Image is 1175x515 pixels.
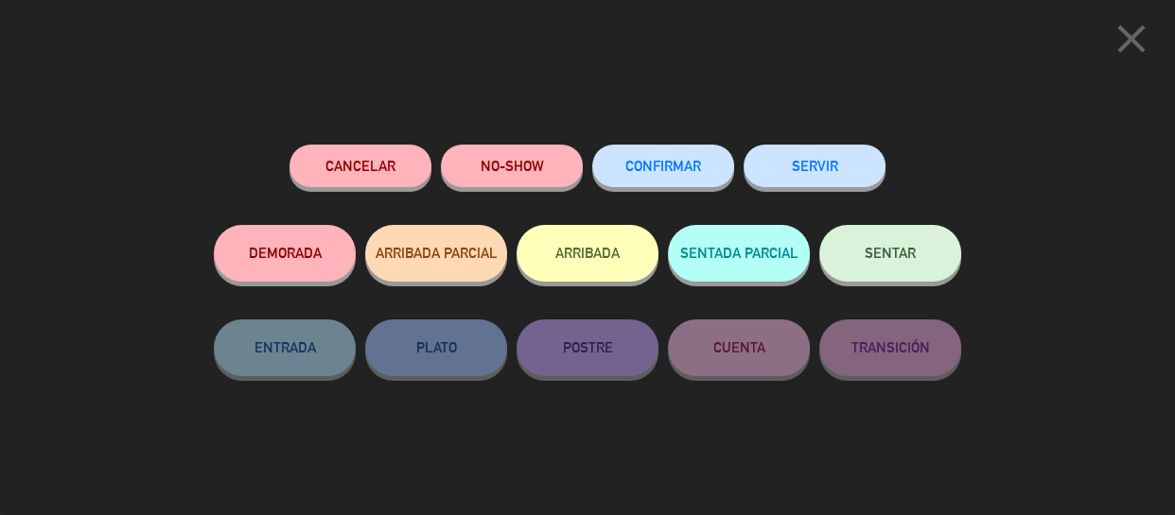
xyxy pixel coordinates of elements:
button: POSTRE [517,319,658,376]
button: ARRIBADA PARCIAL [365,225,507,282]
button: SERVIR [744,145,886,187]
i: close [1108,15,1155,62]
button: DEMORADA [214,225,356,282]
button: Cancelar [289,145,431,187]
button: ENTRADA [214,319,356,376]
button: close [1102,14,1161,70]
span: CONFIRMAR [625,158,701,174]
button: CONFIRMAR [592,145,734,187]
span: SENTAR [865,245,916,261]
button: SENTADA PARCIAL [668,225,810,282]
span: ARRIBADA PARCIAL [376,245,498,261]
button: SENTAR [819,225,961,282]
button: TRANSICIÓN [819,319,961,376]
button: PLATO [365,319,507,376]
button: ARRIBADA [517,225,658,282]
button: CUENTA [668,319,810,376]
button: NO-SHOW [441,145,583,187]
